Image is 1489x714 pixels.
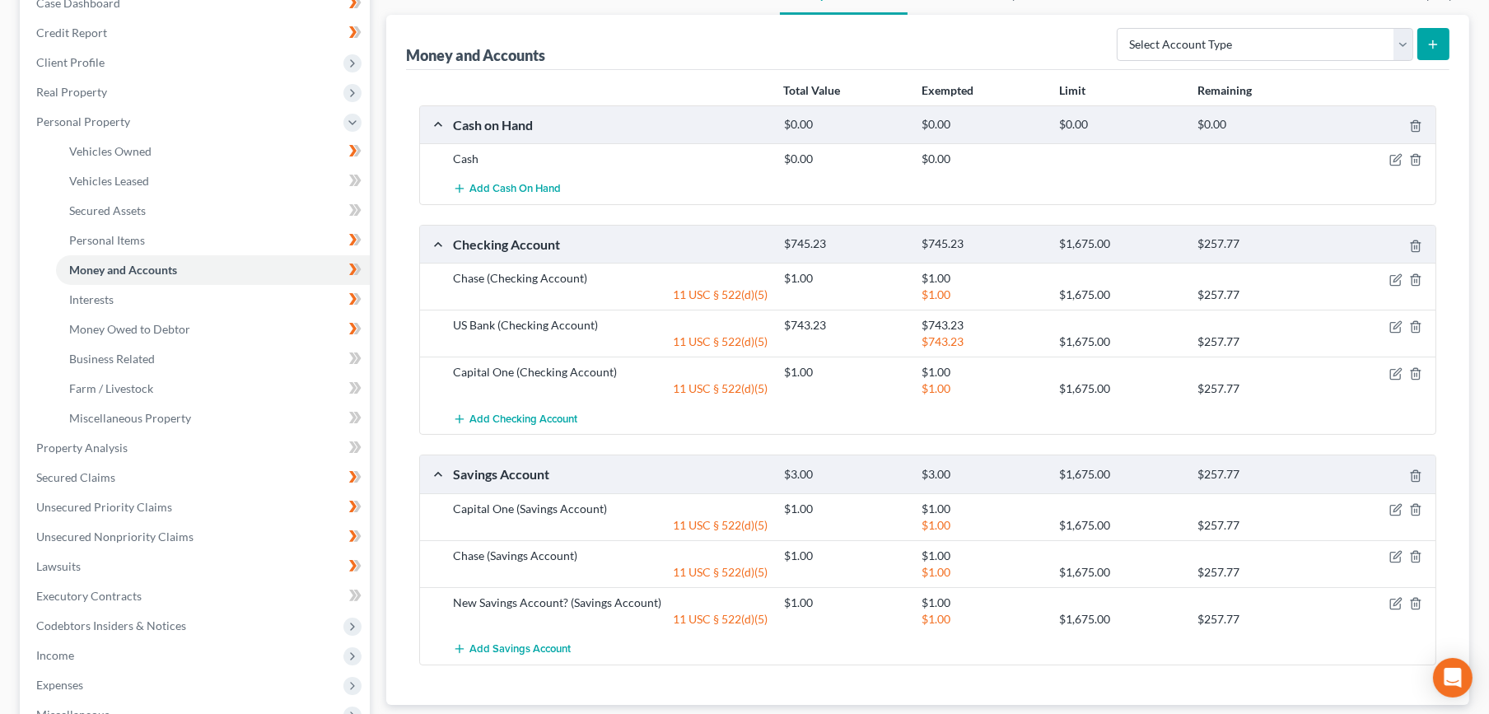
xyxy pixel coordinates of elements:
a: Interests [56,285,370,315]
div: $1.00 [776,501,913,517]
strong: Limit [1060,83,1086,97]
div: $1.00 [776,270,913,287]
div: $0.00 [776,117,913,133]
div: Money and Accounts [406,45,545,65]
span: Money Owed to Debtor [69,322,190,336]
div: $1.00 [776,364,913,380]
a: Credit Report [23,18,370,48]
span: Business Related [69,352,155,366]
a: Business Related [56,344,370,374]
span: Miscellaneous Property [69,411,191,425]
span: Expenses [36,678,83,692]
div: 11 USC § 522(d)(5) [445,380,776,397]
div: Capital One (Savings Account) [445,501,776,517]
div: $1.00 [913,611,1051,628]
div: $1.00 [913,548,1051,564]
span: Codebtors Insiders & Notices [36,618,186,632]
a: Unsecured Nonpriority Claims [23,522,370,552]
a: Money Owed to Debtor [56,315,370,344]
span: Unsecured Nonpriority Claims [36,530,194,544]
span: Unsecured Priority Claims [36,500,172,514]
div: Cash on Hand [445,116,776,133]
div: $1.00 [913,501,1051,517]
div: 11 USC § 522(d)(5) [445,611,776,628]
div: $1,675.00 [1051,467,1188,483]
div: $1.00 [913,364,1051,380]
span: Personal Items [69,233,145,247]
div: $257.77 [1189,611,1327,628]
div: 11 USC § 522(d)(5) [445,564,776,581]
span: Real Property [36,85,107,99]
div: $1,675.00 [1051,287,1188,303]
div: $1,675.00 [1051,611,1188,628]
div: $745.23 [776,236,913,252]
span: Secured Claims [36,470,115,484]
a: Property Analysis [23,433,370,463]
div: Chase (Checking Account) [445,270,776,287]
div: $745.23 [913,236,1051,252]
div: $1.00 [913,380,1051,397]
div: $0.00 [776,151,913,167]
div: $257.77 [1189,236,1327,252]
span: Property Analysis [36,441,128,455]
div: Capital One (Checking Account) [445,364,776,380]
div: Open Intercom Messenger [1433,658,1473,698]
span: Income [36,648,74,662]
div: $1,675.00 [1051,380,1188,397]
div: $3.00 [913,467,1051,483]
button: Add Savings Account [453,634,571,665]
a: Vehicles Owned [56,137,370,166]
div: $743.23 [913,317,1051,334]
a: Executory Contracts [23,581,370,611]
strong: Total Value [783,83,840,97]
div: $0.00 [1189,117,1327,133]
button: Add Cash on Hand [453,174,561,204]
div: Chase (Savings Account) [445,548,776,564]
div: $1,675.00 [1051,517,1188,534]
span: Add Checking Account [469,413,577,426]
div: Checking Account [445,236,776,253]
div: $257.77 [1189,467,1327,483]
a: Vehicles Leased [56,166,370,196]
div: $1,675.00 [1051,334,1188,350]
div: $0.00 [913,151,1051,167]
div: US Bank (Checking Account) [445,317,776,334]
strong: Exempted [922,83,973,97]
div: $257.77 [1189,287,1327,303]
span: Vehicles Leased [69,174,149,188]
a: Secured Assets [56,196,370,226]
span: Vehicles Owned [69,144,152,158]
span: Add Cash on Hand [469,183,561,196]
div: Cash [445,151,776,167]
div: $1,675.00 [1051,236,1188,252]
div: 11 USC § 522(d)(5) [445,517,776,534]
strong: Remaining [1197,83,1252,97]
a: Money and Accounts [56,255,370,285]
div: $257.77 [1189,380,1327,397]
span: Add Savings Account [469,642,571,656]
div: 11 USC § 522(d)(5) [445,334,776,350]
span: Executory Contracts [36,589,142,603]
span: Personal Property [36,114,130,128]
span: Secured Assets [69,203,146,217]
span: Interests [69,292,114,306]
div: $257.77 [1189,517,1327,534]
div: $257.77 [1189,564,1327,581]
span: Client Profile [36,55,105,69]
button: Add Checking Account [453,404,577,434]
span: Farm / Livestock [69,381,153,395]
div: $0.00 [913,117,1051,133]
div: $1.00 [776,548,913,564]
div: $1.00 [913,287,1051,303]
a: Secured Claims [23,463,370,492]
div: $3.00 [776,467,913,483]
a: Personal Items [56,226,370,255]
div: $743.23 [913,334,1051,350]
div: $743.23 [776,317,913,334]
div: New Savings Account? (Savings Account) [445,595,776,611]
div: $1.00 [776,595,913,611]
div: $1.00 [913,595,1051,611]
div: $0.00 [1051,117,1188,133]
div: Savings Account [445,465,776,483]
span: Lawsuits [36,559,81,573]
